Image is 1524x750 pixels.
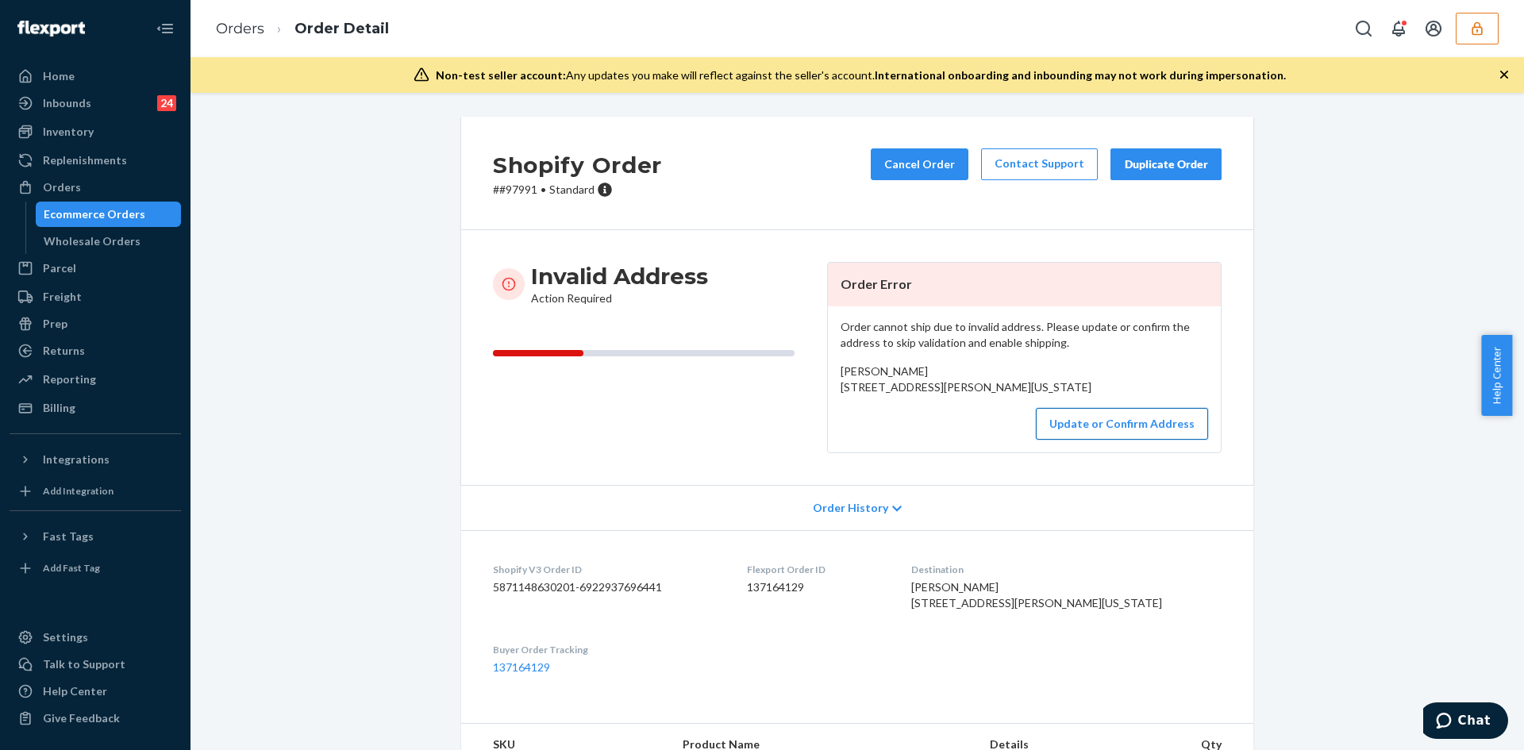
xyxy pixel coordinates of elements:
[203,6,402,52] ol: breadcrumbs
[10,148,181,173] a: Replenishments
[541,183,546,196] span: •
[10,679,181,704] a: Help Center
[10,256,181,281] a: Parcel
[43,152,127,168] div: Replenishments
[10,447,181,472] button: Integrations
[44,233,140,249] div: Wholesale Orders
[43,316,67,332] div: Prep
[531,262,708,306] div: Action Required
[43,629,88,645] div: Settings
[493,148,662,182] h2: Shopify Order
[10,524,181,549] button: Fast Tags
[43,400,75,416] div: Billing
[747,563,885,576] dt: Flexport Order ID
[493,182,662,198] p: # #97991
[436,67,1286,83] div: Any updates you make will reflect against the seller's account.
[10,90,181,116] a: Inbounds24
[43,484,114,498] div: Add Integration
[10,625,181,650] a: Settings
[875,68,1286,82] span: International onboarding and inbounding may not work during impersonation.
[10,652,181,677] button: Talk to Support
[17,21,85,37] img: Flexport logo
[44,206,145,222] div: Ecommerce Orders
[43,656,125,672] div: Talk to Support
[43,529,94,544] div: Fast Tags
[10,479,181,504] a: Add Integration
[43,710,120,726] div: Give Feedback
[911,580,1162,610] span: [PERSON_NAME] [STREET_ADDRESS][PERSON_NAME][US_STATE]
[1418,13,1449,44] button: Open account menu
[493,643,722,656] dt: Buyer Order Tracking
[43,95,91,111] div: Inbounds
[36,229,182,254] a: Wholesale Orders
[493,579,722,595] dd: 5871148630201-6922937696441
[1348,13,1380,44] button: Open Search Box
[1124,156,1208,172] div: Duplicate Order
[10,395,181,421] a: Billing
[1383,13,1414,44] button: Open notifications
[10,556,181,581] a: Add Fast Tag
[149,13,181,44] button: Close Navigation
[43,452,110,467] div: Integrations
[531,262,708,290] h3: Invalid Address
[10,284,181,310] a: Freight
[43,371,96,387] div: Reporting
[549,183,595,196] span: Standard
[10,175,181,200] a: Orders
[871,148,968,180] button: Cancel Order
[911,563,1222,576] dt: Destination
[828,263,1221,306] header: Order Error
[981,148,1098,180] a: Contact Support
[493,563,722,576] dt: Shopify V3 Order ID
[493,660,550,674] a: 137164129
[10,119,181,144] a: Inventory
[813,500,888,516] span: Order History
[43,68,75,84] div: Home
[10,706,181,731] button: Give Feedback
[841,319,1208,351] p: Order cannot ship due to invalid address. Please update or confirm the address to skip validation...
[43,289,82,305] div: Freight
[36,202,182,227] a: Ecommerce Orders
[43,179,81,195] div: Orders
[1423,702,1508,742] iframe: Opens a widget where you can chat to one of our agents
[747,579,885,595] dd: 137164129
[216,20,264,37] a: Orders
[10,338,181,363] a: Returns
[10,367,181,392] a: Reporting
[1110,148,1222,180] button: Duplicate Order
[43,124,94,140] div: Inventory
[10,311,181,337] a: Prep
[841,364,1091,394] span: [PERSON_NAME] [STREET_ADDRESS][PERSON_NAME][US_STATE]
[436,68,566,82] span: Non-test seller account:
[43,343,85,359] div: Returns
[157,95,176,111] div: 24
[43,561,100,575] div: Add Fast Tag
[43,683,107,699] div: Help Center
[1481,335,1512,416] button: Help Center
[1036,408,1208,440] button: Update or Confirm Address
[10,63,181,89] a: Home
[294,20,389,37] a: Order Detail
[43,260,76,276] div: Parcel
